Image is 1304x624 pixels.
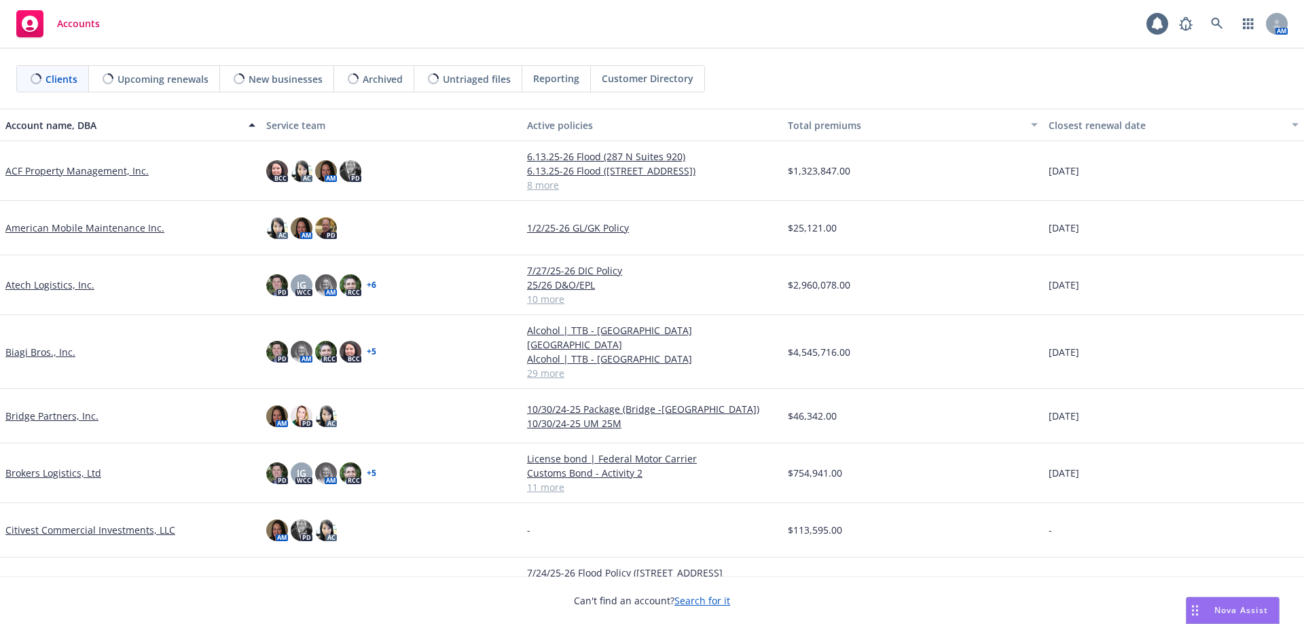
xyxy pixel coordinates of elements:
[291,519,312,541] img: photo
[363,72,403,86] span: Archived
[1043,109,1304,141] button: Closest renewal date
[527,292,777,306] a: 10 more
[527,466,777,480] a: Customs Bond - Activity 2
[249,72,323,86] span: New businesses
[266,405,288,427] img: photo
[788,118,1023,132] div: Total premiums
[291,160,312,182] img: photo
[367,348,376,356] a: + 5
[261,109,522,141] button: Service team
[527,416,777,430] a: 10/30/24-25 UM 25M
[1049,466,1079,480] span: [DATE]
[1049,409,1079,423] span: [DATE]
[1049,118,1284,132] div: Closest renewal date
[1186,597,1280,624] button: Nova Assist
[788,523,842,537] span: $113,595.00
[527,452,777,466] a: License bond | Federal Motor Carrier
[1187,598,1203,623] div: Drag to move
[266,274,288,296] img: photo
[527,263,777,278] a: 7/27/25-26 DIC Policy
[5,118,240,132] div: Account name, DBA
[788,466,842,480] span: $754,941.00
[266,341,288,363] img: photo
[297,466,306,480] span: JG
[782,109,1043,141] button: Total premiums
[266,160,288,182] img: photo
[315,274,337,296] img: photo
[5,278,94,292] a: Atech Logistics, Inc.
[527,323,777,352] a: Alcohol | TTB - [GEOGRAPHIC_DATA] [GEOGRAPHIC_DATA]
[315,462,337,484] img: photo
[266,519,288,541] img: photo
[527,178,777,192] a: 8 more
[340,274,361,296] img: photo
[1172,10,1199,37] a: Report a Bug
[11,5,105,43] a: Accounts
[291,405,312,427] img: photo
[315,405,337,427] img: photo
[266,462,288,484] img: photo
[1235,10,1262,37] a: Switch app
[315,519,337,541] img: photo
[5,409,98,423] a: Bridge Partners, Inc.
[46,72,77,86] span: Clients
[340,341,361,363] img: photo
[340,160,361,182] img: photo
[5,164,149,178] a: ACF Property Management, Inc.
[57,18,100,29] span: Accounts
[367,469,376,477] a: + 5
[674,594,730,607] a: Search for it
[527,164,777,178] a: 6.13.25-26 Flood ([STREET_ADDRESS])
[1049,221,1079,235] span: [DATE]
[1049,523,1052,537] span: -
[527,278,777,292] a: 25/26 D&O/EPL
[315,160,337,182] img: photo
[5,523,175,537] a: Citivest Commercial Investments, LLC
[1049,345,1079,359] span: [DATE]
[5,466,101,480] a: Brokers Logistics, Ltd
[443,72,511,86] span: Untriaged files
[527,566,777,594] a: 7/24/25-26 Flood Policy ([STREET_ADDRESS][PERSON_NAME])
[1049,164,1079,178] span: [DATE]
[527,523,530,537] span: -
[527,480,777,494] a: 11 more
[788,278,850,292] span: $2,960,078.00
[5,345,75,359] a: Biagi Bros., Inc.
[340,462,361,484] img: photo
[291,341,312,363] img: photo
[1049,278,1079,292] span: [DATE]
[315,341,337,363] img: photo
[266,118,516,132] div: Service team
[266,217,288,239] img: photo
[527,402,777,416] a: 10/30/24-25 Package (Bridge -[GEOGRAPHIC_DATA])
[788,164,850,178] span: $1,323,847.00
[367,281,376,289] a: + 6
[788,409,837,423] span: $46,342.00
[1203,10,1231,37] a: Search
[522,109,782,141] button: Active policies
[527,118,777,132] div: Active policies
[297,278,306,292] span: JG
[788,345,850,359] span: $4,545,716.00
[117,72,209,86] span: Upcoming renewals
[527,221,777,235] a: 1/2/25-26 GL/GK Policy
[602,71,693,86] span: Customer Directory
[574,593,730,608] span: Can't find an account?
[291,217,312,239] img: photo
[533,71,579,86] span: Reporting
[5,221,164,235] a: American Mobile Maintenance Inc.
[527,149,777,164] a: 6.13.25-26 Flood (287 N Suites 920)
[315,217,337,239] img: photo
[527,352,777,366] a: Alcohol | TTB - [GEOGRAPHIC_DATA]
[1214,604,1268,616] span: Nova Assist
[527,366,777,380] a: 29 more
[788,221,837,235] span: $25,121.00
